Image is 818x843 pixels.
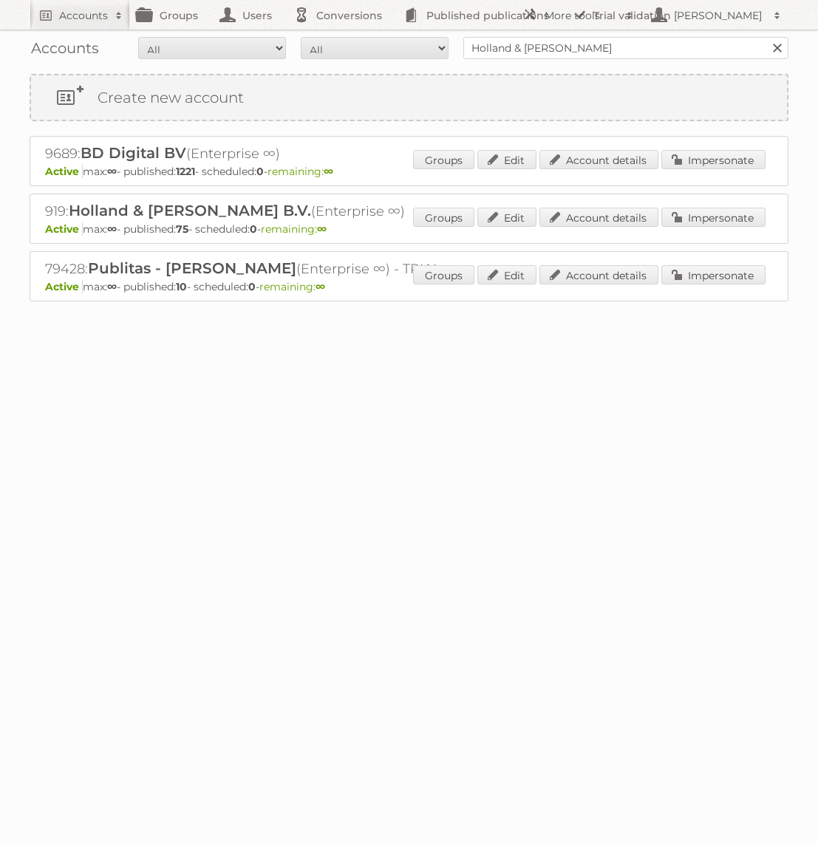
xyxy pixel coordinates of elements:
strong: ∞ [107,280,117,293]
a: Account details [539,208,658,227]
strong: 0 [250,222,257,236]
p: max: - published: - scheduled: - [45,222,773,236]
a: Edit [477,208,536,227]
a: Edit [477,150,536,169]
a: Account details [539,150,658,169]
a: Groups [413,208,474,227]
strong: 10 [176,280,187,293]
span: remaining: [259,280,325,293]
p: max: - published: - scheduled: - [45,165,773,178]
span: Holland & [PERSON_NAME] B.V. [69,202,311,219]
h2: Accounts [59,8,108,23]
h2: [PERSON_NAME] [670,8,766,23]
a: Impersonate [661,150,766,169]
span: BD Digital BV [81,144,186,162]
a: Impersonate [661,265,766,284]
h2: 919: (Enterprise ∞) [45,202,562,221]
a: Edit [477,265,536,284]
span: remaining: [261,222,327,236]
a: Groups [413,265,474,284]
span: Publitas - [PERSON_NAME] [88,259,296,277]
strong: 75 [176,222,188,236]
span: Active [45,165,83,178]
strong: ∞ [107,165,117,178]
strong: ∞ [324,165,333,178]
a: Account details [539,265,658,284]
a: Groups [413,150,474,169]
a: Create new account [31,75,787,120]
h2: 79428: (Enterprise ∞) - TRIAL [45,259,562,279]
strong: ∞ [107,222,117,236]
strong: 0 [248,280,256,293]
strong: ∞ [316,280,325,293]
p: max: - published: - scheduled: - [45,280,773,293]
strong: 1221 [176,165,195,178]
strong: ∞ [317,222,327,236]
span: remaining: [267,165,333,178]
span: Active [45,280,83,293]
span: Active [45,222,83,236]
h2: More tools [545,8,618,23]
h2: 9689: (Enterprise ∞) [45,144,562,163]
strong: 0 [256,165,264,178]
a: Impersonate [661,208,766,227]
